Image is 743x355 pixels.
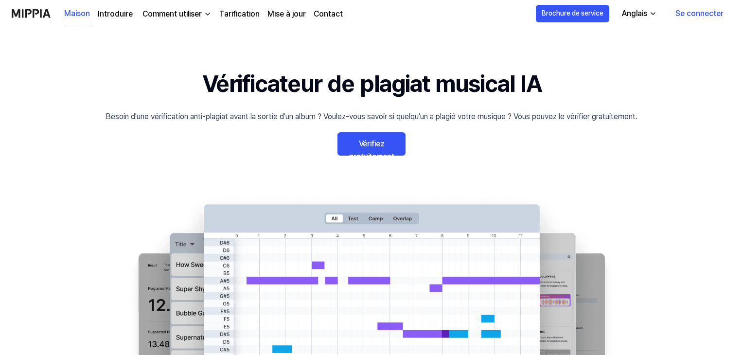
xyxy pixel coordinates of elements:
font: Maison [64,9,90,18]
font: Introduire [98,9,133,18]
font: Tarification [219,9,260,18]
button: Comment utiliser [141,8,212,20]
font: Brochure de service [542,9,603,17]
font: Besoin d'une vérification anti-plagiat avant la sortie d'un album ? Voulez-vous savoir si quelqu'... [106,112,637,121]
a: Mise à jour [267,8,306,20]
font: Se connecter [675,9,724,18]
font: Anglais [622,9,647,18]
a: Vérifiez gratuitement [337,132,406,156]
a: Contact [314,8,343,20]
img: vers le bas [204,10,212,18]
button: Brochure de service [536,5,609,22]
font: Vérificateur de plagiat musical IA [202,70,541,98]
font: Contact [314,9,343,18]
font: Vérifiez gratuitement [349,139,394,161]
a: Maison [64,0,90,27]
font: Comment utiliser [142,9,202,18]
button: Anglais [614,4,663,23]
a: Tarification [219,8,260,20]
a: Introduire [98,8,133,20]
font: Mise à jour [267,9,306,18]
